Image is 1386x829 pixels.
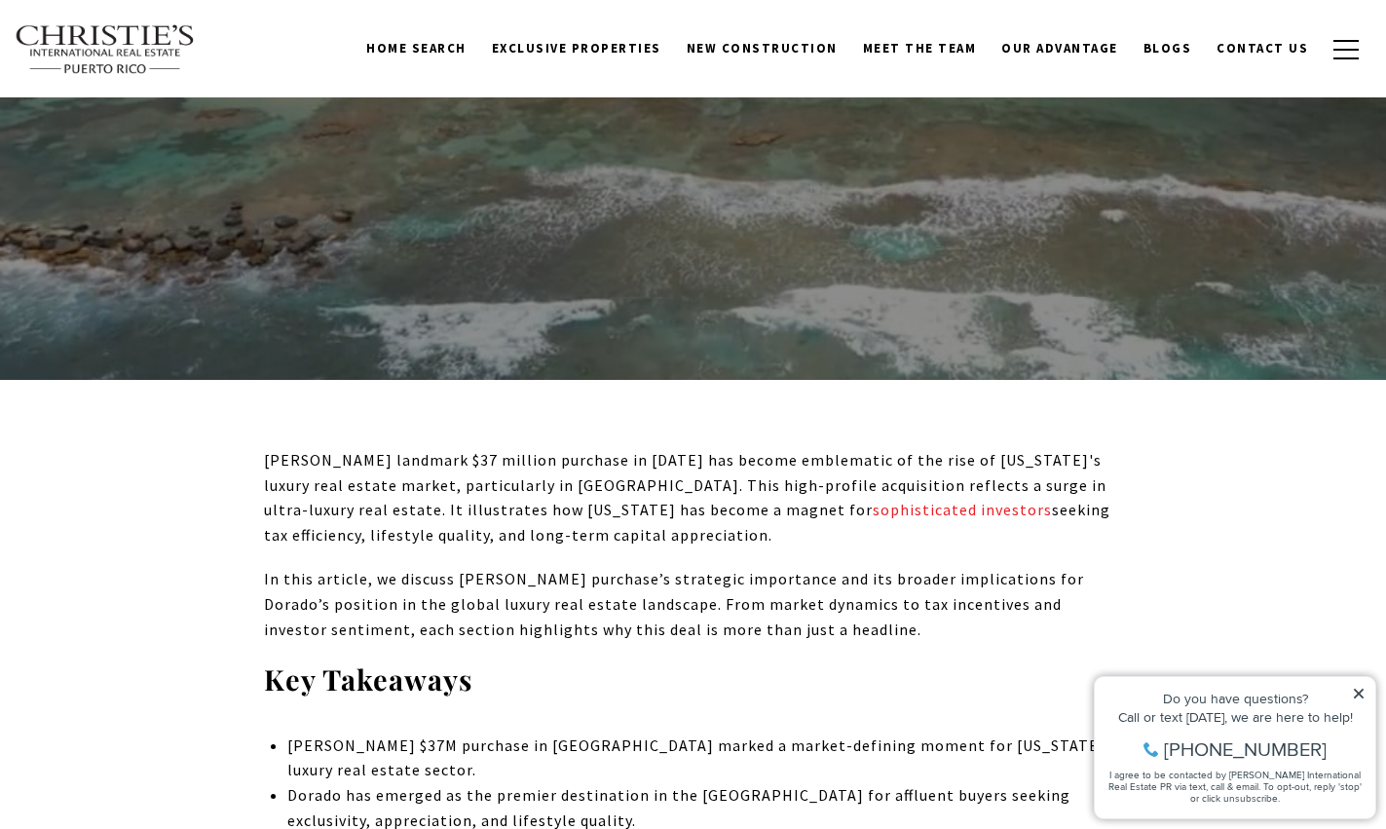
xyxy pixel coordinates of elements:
div: Call or text [DATE], we are here to help! [20,62,281,76]
a: sophisticated investors - open in a new tab [873,500,1052,519]
span: Our Advantage [1001,40,1118,57]
span: Blogs [1143,40,1192,57]
a: Exclusive Properties [479,30,674,67]
span: [PHONE_NUMBER] [80,92,243,111]
button: button [1321,21,1371,78]
a: Blogs [1131,30,1205,67]
a: Home Search [354,30,479,67]
span: I agree to be contacted by [PERSON_NAME] International Real Estate PR via text, call & email. To ... [24,120,278,157]
div: Do you have questions? [20,44,281,57]
a: New Construction [674,30,850,67]
p: [PERSON_NAME] $37M purchase in [GEOGRAPHIC_DATA] marked a market-defining moment for [US_STATE]’s... [287,734,1122,783]
span: New Construction [687,40,838,57]
p: [PERSON_NAME] landmark $37 million purchase in [DATE] has become emblematic of the rise of [US_ST... [264,448,1123,547]
a: Meet the Team [850,30,990,67]
p: In this article, we discuss [PERSON_NAME] purchase’s strategic importance and its broader implica... [264,567,1123,642]
span: Exclusive Properties [492,40,661,57]
a: Our Advantage [989,30,1131,67]
strong: Key Takeaways [264,660,472,697]
img: Christie's International Real Estate text transparent background [15,24,196,75]
span: Contact Us [1217,40,1308,57]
